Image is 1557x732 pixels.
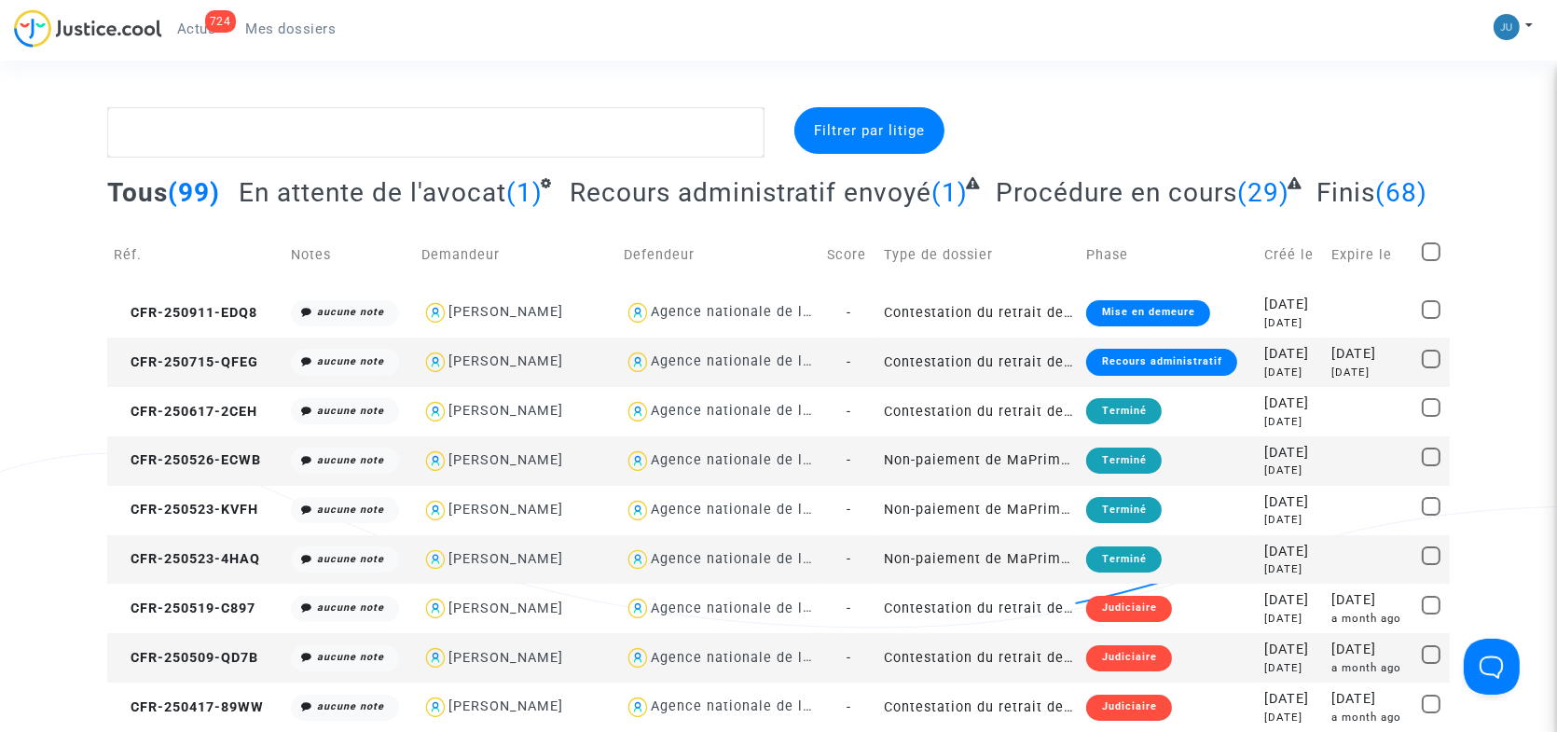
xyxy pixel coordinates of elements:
[1494,14,1520,40] img: b1d492b86f2d46b947859bee3e508d1e
[625,398,652,425] img: icon-user.svg
[1331,660,1409,676] div: a month ago
[1264,660,1319,676] div: [DATE]
[847,404,851,420] span: -
[877,387,1080,436] td: Contestation du retrait de [PERSON_NAME] par l'ANAH (mandataire)
[1237,177,1289,208] span: (29)
[317,651,384,663] i: aucune note
[1375,177,1427,208] span: (68)
[877,633,1080,683] td: Contestation du retrait de [PERSON_NAME] par l'ANAH (mandataire)
[1086,398,1161,424] div: Terminé
[847,551,851,567] span: -
[877,222,1080,288] td: Type de dossier
[847,650,851,666] span: -
[625,349,652,376] img: icon-user.svg
[877,338,1080,387] td: Contestation du retrait de [PERSON_NAME] par l'ANAH (mandataire)
[1264,365,1319,380] div: [DATE]
[1264,463,1319,478] div: [DATE]
[847,305,851,321] span: -
[651,650,856,666] div: Agence nationale de l'habitat
[114,699,264,715] span: CFR-250417-89WW
[422,299,449,326] img: icon-user.svg
[239,177,506,208] span: En attente de l'avocat
[422,497,449,524] img: icon-user.svg
[422,448,449,475] img: icon-user.svg
[1264,590,1319,611] div: [DATE]
[107,177,168,208] span: Tous
[1264,689,1319,710] div: [DATE]
[317,355,384,367] i: aucune note
[1264,443,1319,463] div: [DATE]
[651,601,856,616] div: Agence nationale de l'habitat
[1331,640,1409,660] div: [DATE]
[317,601,384,614] i: aucune note
[847,354,851,370] span: -
[877,535,1080,585] td: Non-paiement de MaPrimeRenov' par l'ANAH (mandataire)
[422,644,449,671] img: icon-user.svg
[1264,344,1319,365] div: [DATE]
[317,504,384,516] i: aucune note
[114,650,258,666] span: CFR-250509-QD7B
[877,486,1080,535] td: Non-paiement de MaPrimeRenov' par l'ANAH (mandataire)
[1264,561,1319,577] div: [DATE]
[1331,611,1409,627] div: a month ago
[422,694,449,721] img: icon-user.svg
[416,222,618,288] td: Demandeur
[317,454,384,466] i: aucune note
[651,698,856,714] div: Agence nationale de l'habitat
[177,21,216,37] span: Actus
[651,551,856,567] div: Agence nationale de l'habitat
[1331,689,1409,710] div: [DATE]
[651,353,856,369] div: Agence nationale de l'habitat
[1264,710,1319,725] div: [DATE]
[820,222,878,288] td: Score
[114,305,257,321] span: CFR-250911-EDQ8
[847,601,851,616] span: -
[1264,414,1319,430] div: [DATE]
[877,288,1080,338] td: Contestation du retrait de [PERSON_NAME] par l'ANAH (mandataire)
[448,698,563,714] div: [PERSON_NAME]
[814,122,925,139] span: Filtrer par litige
[168,177,220,208] span: (99)
[114,502,258,518] span: CFR-250523-KVFH
[448,353,563,369] div: [PERSON_NAME]
[625,448,652,475] img: icon-user.svg
[1464,639,1520,695] iframe: Help Scout Beacon - Open
[1264,295,1319,315] div: [DATE]
[996,177,1237,208] span: Procédure en cours
[1331,344,1409,365] div: [DATE]
[422,398,449,425] img: icon-user.svg
[625,644,652,671] img: icon-user.svg
[317,405,384,417] i: aucune note
[1331,710,1409,725] div: a month ago
[1086,695,1171,721] div: Judiciaire
[231,15,351,43] a: Mes dossiers
[448,601,563,616] div: [PERSON_NAME]
[422,349,449,376] img: icon-user.svg
[931,177,968,208] span: (1)
[847,699,851,715] span: -
[14,9,162,48] img: jc-logo.svg
[114,601,255,616] span: CFR-250519-C897
[1264,512,1319,528] div: [DATE]
[1086,448,1161,474] div: Terminé
[448,650,563,666] div: [PERSON_NAME]
[1331,590,1409,611] div: [DATE]
[246,21,337,37] span: Mes dossiers
[651,403,856,419] div: Agence nationale de l'habitat
[1086,349,1236,375] div: Recours administratif
[114,404,257,420] span: CFR-250617-2CEH
[1264,394,1319,414] div: [DATE]
[1264,611,1319,627] div: [DATE]
[114,452,261,468] span: CFR-250526-ECWB
[107,222,284,288] td: Réf.
[162,15,231,43] a: 724Actus
[847,452,851,468] span: -
[422,546,449,573] img: icon-user.svg
[317,553,384,565] i: aucune note
[651,304,856,320] div: Agence nationale de l'habitat
[448,403,563,419] div: [PERSON_NAME]
[618,222,820,288] td: Defendeur
[1086,546,1161,573] div: Terminé
[651,502,856,518] div: Agence nationale de l'habitat
[1086,497,1161,523] div: Terminé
